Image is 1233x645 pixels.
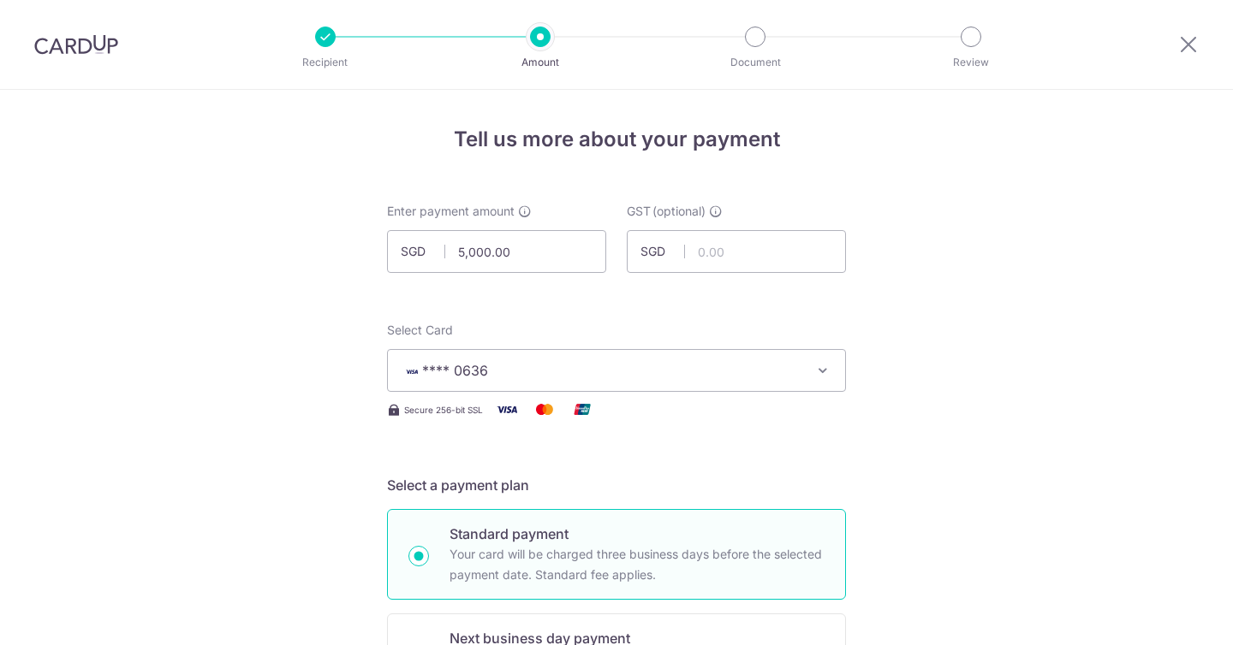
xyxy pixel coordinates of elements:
[692,54,819,71] p: Document
[908,54,1034,71] p: Review
[387,475,846,495] h5: Select a payment plan
[640,243,685,260] span: SGD
[404,403,483,417] span: Secure 256-bit SSL
[652,203,706,220] span: (optional)
[627,203,651,220] span: GST
[627,230,846,273] input: 0.00
[387,124,846,155] h4: Tell us more about your payment
[387,230,606,273] input: 0.00
[450,544,825,585] p: Your card will be charged three business days before the selected payment date. Standard fee appl...
[387,203,515,220] span: Enter payment amount
[34,34,118,55] img: CardUp
[565,399,599,420] img: Union Pay
[527,399,562,420] img: Mastercard
[477,54,604,71] p: Amount
[402,365,422,377] img: VISA
[450,524,825,544] p: Standard payment
[387,322,453,337] span: translation missing: en.payables.payment_networks.credit_card.summary.labels.select_card
[262,54,389,71] p: Recipient
[401,243,445,260] span: SGD
[490,399,524,420] img: Visa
